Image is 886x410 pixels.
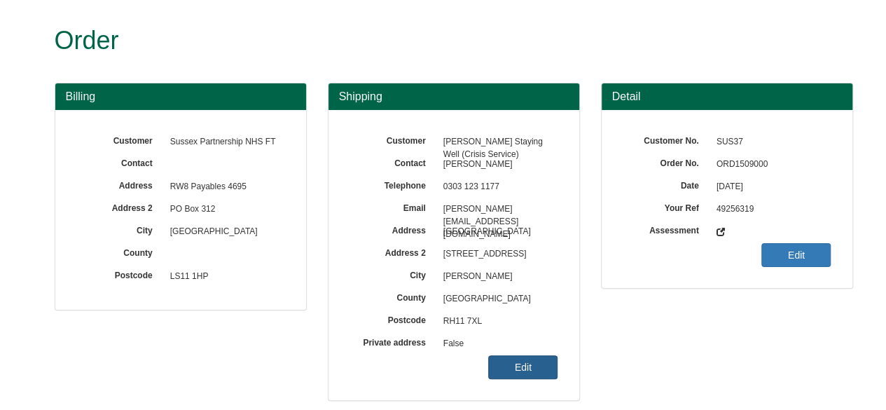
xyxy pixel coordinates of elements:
[436,221,558,243] span: [GEOGRAPHIC_DATA]
[163,221,285,243] span: [GEOGRAPHIC_DATA]
[349,176,436,192] label: Telephone
[163,176,285,198] span: RW8 Payables 4695
[66,90,296,103] h3: Billing
[76,266,163,282] label: Postcode
[349,333,436,349] label: Private address
[349,153,436,170] label: Contact
[710,198,831,221] span: 49256319
[349,243,436,259] label: Address 2
[76,221,163,237] label: City
[623,198,710,214] label: Your Ref
[761,243,831,267] a: Edit
[163,131,285,153] span: Sussex Partnership NHS FT
[436,288,558,310] span: [GEOGRAPHIC_DATA]
[623,153,710,170] label: Order No.
[436,266,558,288] span: [PERSON_NAME]
[163,266,285,288] span: LS11 1HP
[710,131,831,153] span: SUS37
[349,288,436,304] label: County
[436,333,558,355] span: False
[436,176,558,198] span: 0303 123 1177
[55,27,801,55] h1: Order
[710,176,831,198] span: [DATE]
[76,131,163,147] label: Customer
[612,90,842,103] h3: Detail
[710,153,831,176] span: ORD1509000
[339,90,569,103] h3: Shipping
[436,198,558,221] span: [PERSON_NAME][EMAIL_ADDRESS][DOMAIN_NAME]
[349,221,436,237] label: Address
[436,153,558,176] span: [PERSON_NAME]
[349,131,436,147] label: Customer
[76,153,163,170] label: Contact
[349,310,436,327] label: Postcode
[623,221,710,237] label: Assessment
[436,310,558,333] span: RH11 7XL
[349,198,436,214] label: Email
[76,198,163,214] label: Address 2
[76,243,163,259] label: County
[623,131,710,147] label: Customer No.
[488,355,558,379] a: Edit
[436,131,558,153] span: [PERSON_NAME] Staying Well (Crisis Service)
[436,243,558,266] span: [STREET_ADDRESS]
[623,176,710,192] label: Date
[76,176,163,192] label: Address
[349,266,436,282] label: City
[163,198,285,221] span: PO Box 312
